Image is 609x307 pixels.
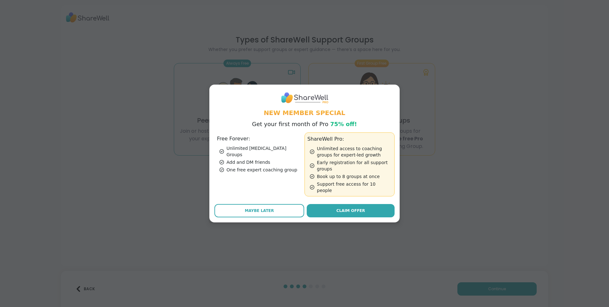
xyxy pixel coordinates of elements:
div: One free expert coaching group [219,167,302,173]
p: Get your first month of Pro [252,120,357,129]
div: Book up to 8 groups at once [310,173,392,180]
button: Maybe Later [214,204,304,217]
div: Unlimited [MEDICAL_DATA] Groups [219,145,302,158]
div: Unlimited access to coaching groups for expert-led growth [310,145,392,158]
div: Support free access for 10 people [310,181,392,194]
h3: ShareWell Pro: [307,135,392,143]
h1: New Member Special [214,108,395,117]
span: Maybe Later [245,208,274,214]
span: 75% off! [330,121,357,127]
div: Add and DM friends [219,159,302,165]
div: Early registration for all support groups [310,159,392,172]
img: ShareWell Logo [281,90,328,106]
h3: Free Forever: [217,135,302,143]
a: Claim Offer [307,204,395,217]
span: Claim Offer [336,208,365,214]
